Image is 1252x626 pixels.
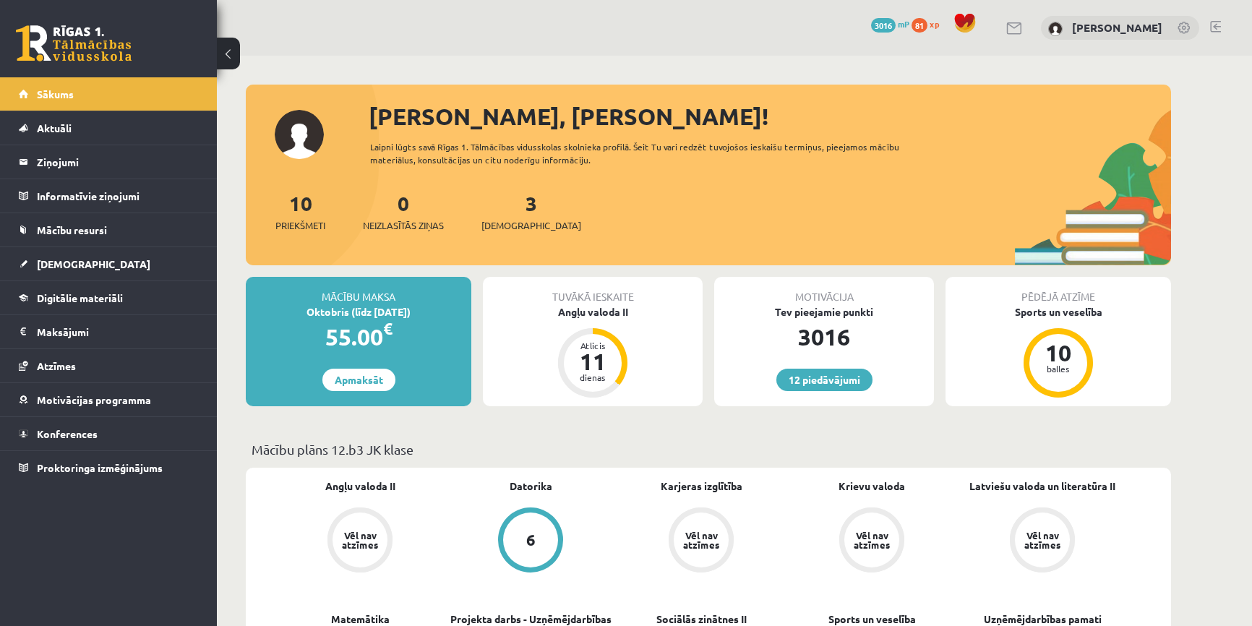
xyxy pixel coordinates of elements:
[483,304,703,400] a: Angļu valoda II Atlicis 11 dienas
[1072,20,1162,35] a: [PERSON_NAME]
[19,213,199,246] a: Mācību resursi
[19,281,199,314] a: Digitālie materiāli
[37,461,163,474] span: Proktoringa izmēģinājums
[369,99,1171,134] div: [PERSON_NAME], [PERSON_NAME]!
[786,507,957,575] a: Vēl nav atzīmes
[275,190,325,233] a: 10Priekšmeti
[946,304,1171,400] a: Sports un veselība 10 balles
[37,359,76,372] span: Atzīmes
[871,18,896,33] span: 3016
[714,304,934,320] div: Tev pieejamie punkti
[37,257,150,270] span: [DEMOGRAPHIC_DATA]
[246,320,471,354] div: 55.00
[714,320,934,354] div: 3016
[946,304,1171,320] div: Sports un veselība
[957,507,1128,575] a: Vēl nav atzīmes
[571,373,614,382] div: dienas
[776,369,872,391] a: 12 piedāvājumi
[19,145,199,179] a: Ziņojumi
[681,531,721,549] div: Vēl nav atzīmes
[19,315,199,348] a: Maksājumi
[325,479,395,494] a: Angļu valoda II
[19,451,199,484] a: Proktoringa izmēģinājums
[322,369,395,391] a: Apmaksāt
[19,179,199,213] a: Informatīvie ziņojumi
[912,18,946,30] a: 81 xp
[275,507,445,575] a: Vēl nav atzīmes
[37,145,199,179] legend: Ziņojumi
[483,277,703,304] div: Tuvākā ieskaite
[912,18,927,33] span: 81
[1037,364,1080,373] div: balles
[370,140,925,166] div: Laipni lūgts savā Rīgas 1. Tālmācības vidusskolas skolnieka profilā. Šeit Tu vari redzēt tuvojošo...
[571,341,614,350] div: Atlicis
[445,507,616,575] a: 6
[246,304,471,320] div: Oktobris (līdz [DATE])
[1037,341,1080,364] div: 10
[37,87,74,100] span: Sākums
[383,318,393,339] span: €
[19,111,199,145] a: Aktuāli
[946,277,1171,304] div: Pēdējā atzīme
[252,440,1165,459] p: Mācību plāns 12.b3 JK klase
[969,479,1115,494] a: Latviešu valoda un literatūra II
[37,223,107,236] span: Mācību resursi
[510,479,552,494] a: Datorika
[483,304,703,320] div: Angļu valoda II
[481,218,581,233] span: [DEMOGRAPHIC_DATA]
[19,383,199,416] a: Motivācijas programma
[19,247,199,280] a: [DEMOGRAPHIC_DATA]
[19,77,199,111] a: Sākums
[363,218,444,233] span: Neizlasītās ziņas
[19,417,199,450] a: Konferences
[340,531,380,549] div: Vēl nav atzīmes
[661,479,742,494] a: Karjeras izglītība
[37,121,72,134] span: Aktuāli
[16,25,132,61] a: Rīgas 1. Tālmācības vidusskola
[871,18,909,30] a: 3016 mP
[616,507,786,575] a: Vēl nav atzīmes
[930,18,939,30] span: xp
[839,479,905,494] a: Krievu valoda
[37,315,199,348] legend: Maksājumi
[481,190,581,233] a: 3[DEMOGRAPHIC_DATA]
[275,218,325,233] span: Priekšmeti
[526,532,536,548] div: 6
[898,18,909,30] span: mP
[1048,22,1063,36] img: Roberts Šmelds
[37,179,199,213] legend: Informatīvie ziņojumi
[852,531,892,549] div: Vēl nav atzīmes
[37,291,123,304] span: Digitālie materiāli
[1022,531,1063,549] div: Vēl nav atzīmes
[363,190,444,233] a: 0Neizlasītās ziņas
[37,393,151,406] span: Motivācijas programma
[19,349,199,382] a: Atzīmes
[714,277,934,304] div: Motivācija
[571,350,614,373] div: 11
[246,277,471,304] div: Mācību maksa
[37,427,98,440] span: Konferences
